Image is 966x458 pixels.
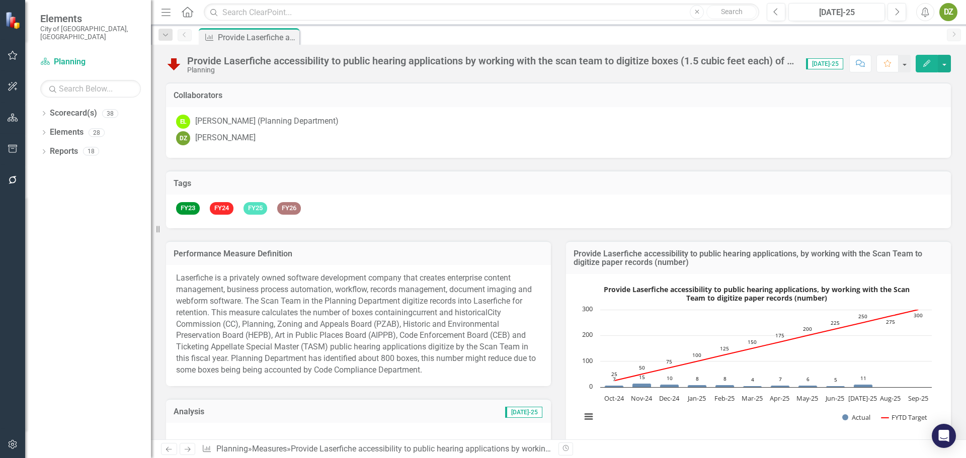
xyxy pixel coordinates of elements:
[825,394,844,403] text: Jun-25
[858,313,867,320] text: 250
[842,413,870,422] button: Show Actual
[826,386,845,387] path: Jun-25, 5. Actual.
[176,202,200,215] span: FY23
[667,375,673,382] text: 10
[210,202,233,215] span: FY24
[576,282,937,432] svg: Interactive chart
[613,376,616,383] text: 7
[779,376,782,383] text: 7
[914,312,923,319] text: 300
[723,375,727,382] text: 8
[176,272,541,376] p: Laserfiche is a privately owned software development company that creates enterprise content mana...
[50,146,78,157] a: Reports
[696,375,699,382] text: 8
[291,444,903,453] div: Provide Laserfiche accessibility to public hearing applications by working with the scan team to ...
[582,410,596,424] button: View chart menu, Provide Laserfiche accessibility to public hearing applications, by working with...
[908,394,928,403] text: Sep-25
[252,444,287,453] a: Measures
[639,374,645,381] text: 15
[40,56,141,68] a: Planning
[187,55,796,66] div: Provide Laserfiche accessibility to public hearing applications by working with the scan team to ...
[639,364,645,371] text: 50
[605,385,624,387] path: Oct-24, 7. Actual.
[692,351,701,358] text: 100
[604,394,624,403] text: Oct-24
[771,385,790,387] path: Apr-25, 7. Actual.
[860,375,866,382] text: 11
[880,394,901,403] text: Aug-25
[807,376,810,383] text: 6
[218,31,297,44] div: Provide Laserfiche accessibility to public hearing applications by working with the scan team to ...
[505,407,542,418] span: [DATE]-25
[788,3,885,21] button: [DATE]-25
[798,385,818,387] path: May-25, 6. Actual.
[589,382,593,391] text: 0
[174,407,338,416] h3: Analysis
[195,132,256,144] div: [PERSON_NAME]
[666,358,672,365] text: 75
[611,371,617,378] text: 25
[176,115,190,129] div: EL
[803,325,812,332] text: 200
[687,394,706,403] text: Jan-25
[166,56,182,72] img: Below Plan
[770,394,789,403] text: Apr-25
[714,394,735,403] text: Feb-25
[751,376,754,383] text: 4
[720,345,729,352] text: 125
[582,330,593,339] text: 200
[187,66,796,74] div: Planning
[176,131,190,145] div: DZ
[706,5,757,19] button: Search
[50,127,84,138] a: Elements
[834,376,837,383] text: 5
[806,58,843,69] span: [DATE]-25
[659,394,680,403] text: Dec-24
[939,3,957,21] button: DZ
[775,332,784,339] text: 175
[40,80,141,98] input: Search Below...
[40,13,141,25] span: Elements
[715,385,735,387] path: Feb-25, 8. Actual.
[631,394,653,403] text: Nov-24
[50,108,97,119] a: Scorecard(s)
[89,128,105,137] div: 28
[216,444,248,453] a: Planning
[83,147,99,156] div: 18
[632,383,652,387] path: Nov-24, 15. Actual.
[102,109,118,118] div: 38
[40,25,141,41] small: City of [GEOGRAPHIC_DATA], [GEOGRAPHIC_DATA]
[582,356,593,365] text: 100
[5,12,23,29] img: ClearPoint Strategy
[742,394,763,403] text: Mar-25
[604,285,910,303] text: Provide Laserfiche accessibility to public hearing applications, by working with the Scan Team to...
[886,318,895,325] text: 275
[195,116,339,127] div: [PERSON_NAME] (Planning Department)
[796,394,818,403] text: May-25
[576,282,941,432] div: Provide Laserfiche accessibility to public hearing applications, by working with the Scan Team to...
[413,308,488,317] span: current and historical
[792,7,881,19] div: [DATE]-25
[881,413,928,422] button: Show FYTD Target
[582,304,593,313] text: 300
[831,319,840,326] text: 225
[174,249,543,258] h3: Performance Measure Definition
[748,338,757,345] text: 150
[854,384,873,387] path: Jul-25, 11. Actual.
[202,443,551,455] div: » »
[277,202,301,215] span: FY26
[660,384,679,387] path: Dec-24, 10. Actual.
[574,249,943,267] h3: Provide Laserfiche accessibility to public hearing applications, by working with the Scan Team to...
[244,202,267,215] span: FY25
[848,394,877,403] text: [DATE]-25
[932,424,956,448] div: Open Intercom Messenger
[204,4,759,21] input: Search ClearPoint...
[688,385,707,387] path: Jan-25, 8. Actual.
[743,386,762,387] path: Mar-25, 4. Actual.
[721,8,743,16] span: Search
[174,179,943,188] h3: Tags
[174,91,943,100] h3: Collaborators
